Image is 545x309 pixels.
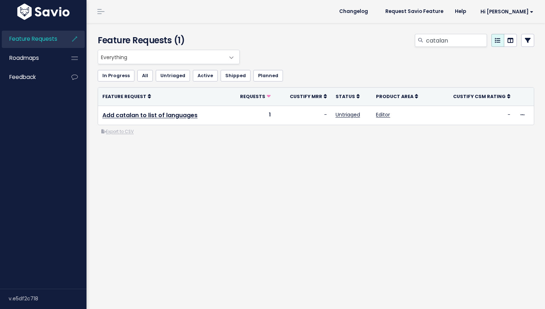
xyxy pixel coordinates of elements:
a: Untriaged [336,111,360,118]
a: Planned [253,70,283,81]
a: Requests [240,93,271,100]
a: Hi [PERSON_NAME] [472,6,539,17]
a: All [137,70,153,81]
span: Requests [240,93,265,100]
a: Add catalan to list of languages [102,111,198,119]
a: Custify mrr [290,93,327,100]
td: - [434,106,515,125]
td: - [275,106,331,125]
span: Status [336,93,355,100]
span: Product Area [376,93,413,100]
a: Export to CSV [101,129,134,134]
span: Hi [PERSON_NAME] [480,9,533,14]
a: Feature Requests [2,31,60,47]
a: Shipped [221,70,251,81]
span: Feedback [9,73,36,81]
td: 1 [227,106,275,125]
a: Help [449,6,472,17]
a: Product Area [376,93,418,100]
span: Changelog [339,9,368,14]
a: Untriaged [156,70,190,81]
span: Everything [98,50,240,64]
span: Everything [98,50,225,64]
a: Status [336,93,360,100]
a: Editor [376,111,390,118]
a: Roadmaps [2,50,60,66]
a: Feedback [2,69,60,85]
span: Roadmaps [9,54,39,62]
span: Feature Requests [9,35,57,43]
span: Custify mrr [290,93,322,100]
input: Search features... [425,34,487,47]
div: v.e5df2c718 [9,289,87,308]
a: Feature Request [102,93,151,100]
a: Request Savio Feature [380,6,449,17]
img: logo-white.9d6f32f41409.svg [15,4,71,20]
a: In Progress [98,70,134,81]
h4: Feature Requests (1) [98,34,236,47]
a: Custify csm rating [453,93,510,100]
span: Feature Request [102,93,146,100]
span: Custify csm rating [453,93,506,100]
ul: Filter feature requests [98,70,534,81]
a: Active [193,70,218,81]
